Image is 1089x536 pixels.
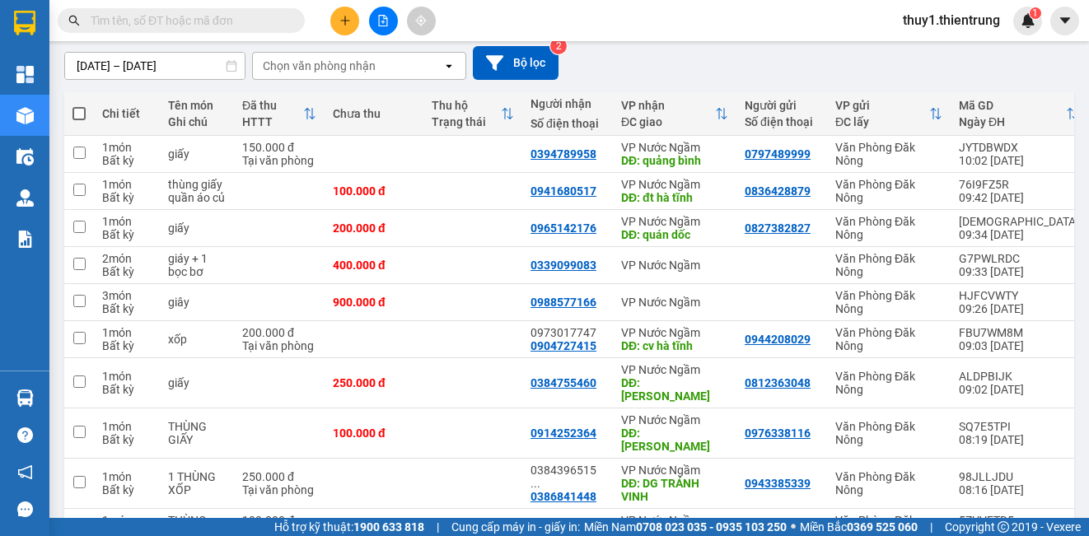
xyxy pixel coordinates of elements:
[1021,13,1035,28] img: icon-new-feature
[530,184,596,198] div: 0941680517
[835,470,942,496] div: Văn Phòng Đăk Nông
[91,12,285,30] input: Tìm tên, số ĐT hoặc mã đơn
[621,191,728,204] div: DĐ: đt hà tĩnh
[102,383,152,396] div: Bất kỳ
[333,221,415,235] div: 200.000 đ
[827,92,951,136] th: Toggle SortBy
[102,370,152,383] div: 1 món
[530,147,596,161] div: 0394789958
[530,376,596,389] div: 0384755460
[102,228,152,241] div: Bất kỳ
[847,520,918,534] strong: 0369 525 060
[959,339,1079,352] div: 09:03 [DATE]
[102,252,152,265] div: 2 món
[68,15,80,26] span: search
[745,115,819,128] div: Số điện thoại
[745,184,811,198] div: 0836428879
[530,326,605,339] div: 0973017747
[102,514,152,527] div: 1 món
[959,470,1079,483] div: 98JLLJDU
[415,15,427,26] span: aim
[959,289,1079,302] div: HJFCVWTY
[959,420,1079,433] div: SQ7E5TPI
[745,426,811,440] div: 0976338116
[530,477,540,490] span: ...
[102,483,152,496] div: Bất kỳ
[621,228,728,241] div: DĐ: quán dốc
[168,376,226,389] div: giấy
[168,221,226,235] div: giấy
[333,259,415,272] div: 400.000 đ
[102,302,152,315] div: Bất kỳ
[745,333,811,346] div: 0944208029
[102,470,152,483] div: 1 món
[102,141,152,154] div: 1 món
[621,413,728,426] div: VP Nước Ngầm
[168,333,226,346] div: xốp
[530,339,596,352] div: 0904727415
[168,115,226,128] div: Ghi chú
[835,141,942,167] div: Văn Phòng Đăk Nông
[621,154,728,167] div: DĐ: quảng bình
[242,115,303,128] div: HTTT
[835,289,942,315] div: Văn Phòng Đăk Nông
[168,470,226,496] div: 1 THÙNG XỐP
[369,7,398,35] button: file-add
[959,302,1079,315] div: 09:26 [DATE]
[621,426,728,453] div: DĐ: HỒNG LĨNH
[102,215,152,228] div: 1 món
[530,464,605,490] div: 0384396515 NHUNG
[102,191,152,204] div: Bất kỳ
[959,383,1079,396] div: 09:02 [DATE]
[835,252,942,278] div: Văn Phòng Đăk Nông
[745,477,811,490] div: 0943385339
[530,296,596,309] div: 0988577166
[791,524,796,530] span: ⚪️
[432,99,501,112] div: Thu hộ
[621,259,728,272] div: VP Nước Ngầm
[959,370,1079,383] div: ALDPBIJK
[17,427,33,443] span: question-circle
[102,178,152,191] div: 1 món
[835,178,942,204] div: Văn Phòng Đăk Nông
[1058,13,1073,28] span: caret-down
[407,7,436,35] button: aim
[959,433,1079,446] div: 08:19 [DATE]
[530,97,605,110] div: Người nhận
[16,66,34,83] img: dashboard-icon
[621,141,728,154] div: VP Nước Ngầm
[835,370,942,396] div: Văn Phòng Đăk Nông
[102,339,152,352] div: Bất kỳ
[353,520,424,534] strong: 1900 633 818
[959,115,1066,128] div: Ngày ĐH
[745,99,819,112] div: Người gửi
[242,339,316,352] div: Tại văn phòng
[102,107,152,120] div: Chi tiết
[102,326,152,339] div: 1 món
[242,470,316,483] div: 250.000 đ
[621,215,728,228] div: VP Nước Ngầm
[835,115,929,128] div: ĐC lấy
[621,376,728,403] div: DĐ: nghi lộc
[930,518,932,536] span: |
[959,265,1079,278] div: 09:33 [DATE]
[998,521,1009,533] span: copyright
[17,464,33,480] span: notification
[242,99,303,112] div: Đã thu
[530,490,596,503] div: 0386841448
[621,477,728,503] div: DĐ: DG TRÁNH VINH
[333,107,415,120] div: Chưa thu
[951,92,1087,136] th: Toggle SortBy
[621,115,715,128] div: ĐC giao
[16,389,34,407] img: warehouse-icon
[17,501,33,517] span: message
[333,426,415,440] div: 100.000 đ
[835,326,942,352] div: Văn Phòng Đăk Nông
[168,178,226,204] div: thùng giấy quần áo củ
[423,92,522,136] th: Toggle SortBy
[16,107,34,124] img: warehouse-icon
[959,483,1079,496] div: 08:16 [DATE]
[959,326,1079,339] div: FBU7WM8M
[530,117,605,130] div: Số điện thoại
[451,518,580,536] span: Cung cấp máy in - giấy in:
